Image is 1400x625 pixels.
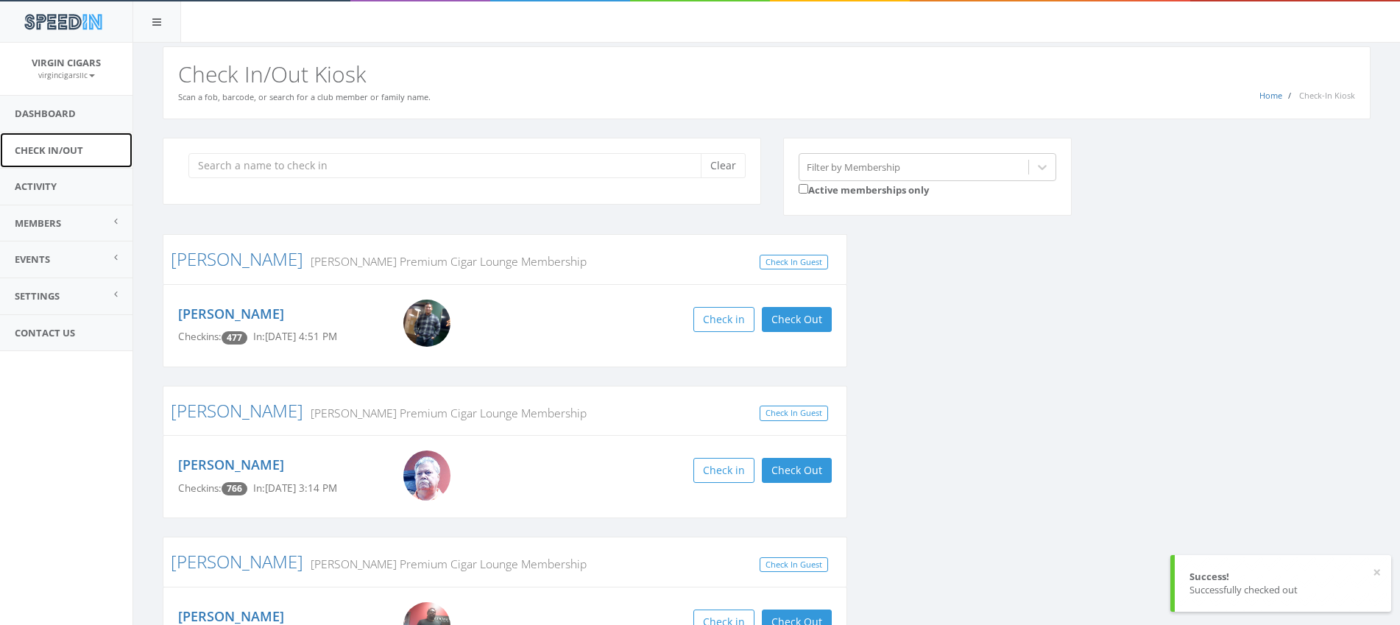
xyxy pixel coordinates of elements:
[15,289,60,303] span: Settings
[760,255,828,270] a: Check In Guest
[178,330,222,343] span: Checkins:
[178,91,431,102] small: Scan a fob, barcode, or search for a club member or family name.
[15,326,75,339] span: Contact Us
[17,8,109,35] img: speedin_logo.png
[32,56,101,69] span: Virgin Cigars
[799,184,808,194] input: Active memberships only
[15,253,50,266] span: Events
[693,458,754,483] button: Check in
[253,481,337,495] span: In: [DATE] 3:14 PM
[38,70,95,80] small: virgincigarsllc
[178,456,284,473] a: [PERSON_NAME]
[807,160,900,174] div: Filter by Membership
[1189,583,1376,597] div: Successfully checked out
[693,307,754,332] button: Check in
[178,481,222,495] span: Checkins:
[760,557,828,573] a: Check In Guest
[171,398,303,423] a: [PERSON_NAME]
[762,307,832,332] button: Check Out
[1299,90,1355,101] span: Check-In Kiosk
[1373,565,1381,580] button: ×
[178,62,1355,86] h2: Check In/Out Kiosk
[222,482,247,495] span: Checkin count
[253,330,337,343] span: In: [DATE] 4:51 PM
[171,549,303,573] a: [PERSON_NAME]
[760,406,828,421] a: Check In Guest
[701,153,746,178] button: Clear
[178,305,284,322] a: [PERSON_NAME]
[15,216,61,230] span: Members
[38,68,95,81] a: virgincigarsllc
[403,451,450,501] img: Big_Mike.jpg
[1189,570,1376,584] div: Success!
[762,458,832,483] button: Check Out
[1259,90,1282,101] a: Home
[222,331,247,345] span: Checkin count
[303,253,587,269] small: [PERSON_NAME] Premium Cigar Lounge Membership
[178,607,284,625] a: [PERSON_NAME]
[303,556,587,572] small: [PERSON_NAME] Premium Cigar Lounge Membership
[799,181,929,197] label: Active memberships only
[303,405,587,421] small: [PERSON_NAME] Premium Cigar Lounge Membership
[171,247,303,271] a: [PERSON_NAME]
[403,300,450,347] img: James_Delosh_smNRLkE.png
[188,153,712,178] input: Search a name to check in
